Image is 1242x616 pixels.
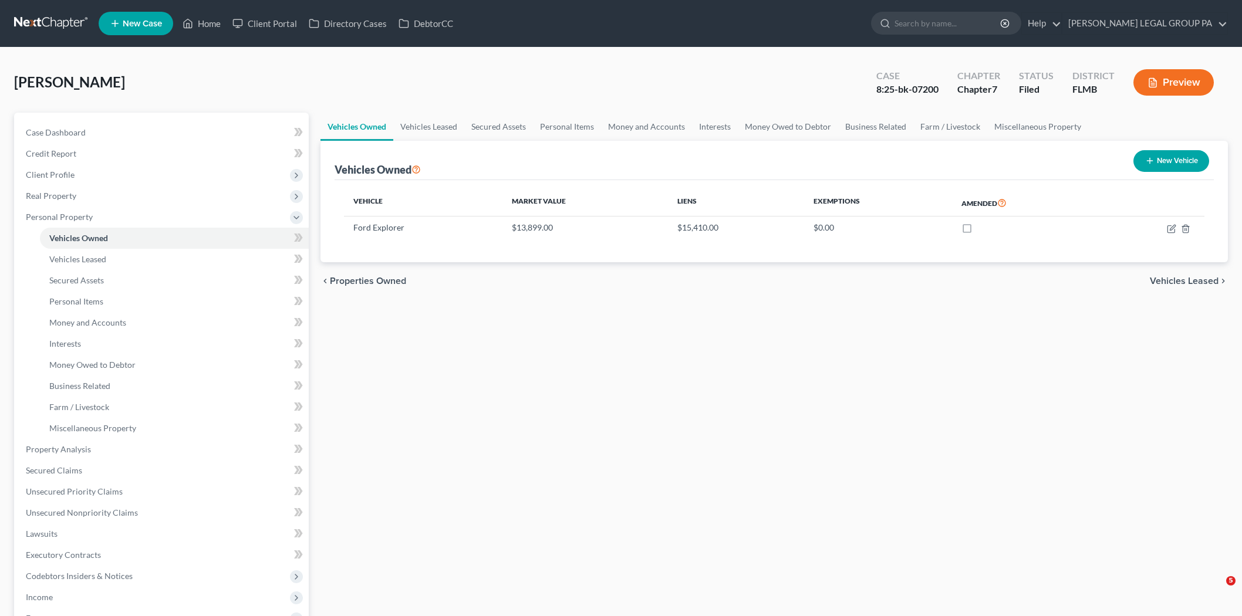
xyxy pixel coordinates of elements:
[26,148,76,158] span: Credit Report
[40,228,309,249] a: Vehicles Owned
[16,544,309,566] a: Executory Contracts
[40,312,309,333] a: Money and Accounts
[26,212,93,222] span: Personal Property
[303,13,393,34] a: Directory Cases
[49,402,109,412] span: Farm / Livestock
[40,397,309,418] a: Farm / Livestock
[876,69,939,83] div: Case
[1072,69,1115,83] div: District
[1219,276,1228,286] i: chevron_right
[177,13,227,34] a: Home
[320,276,406,286] button: chevron_left Properties Owned
[957,83,1000,96] div: Chapter
[502,189,668,216] th: Market Value
[895,12,1002,34] input: Search by name...
[876,83,939,96] div: 8:25-bk-07200
[344,189,502,216] th: Vehicle
[1226,576,1236,585] span: 5
[1019,69,1054,83] div: Status
[40,375,309,397] a: Business Related
[952,189,1098,216] th: Amended
[533,113,601,141] a: Personal Items
[957,69,1000,83] div: Chapter
[40,270,309,291] a: Secured Assets
[49,339,81,348] span: Interests
[16,481,309,502] a: Unsecured Priority Claims
[49,296,103,306] span: Personal Items
[26,444,91,454] span: Property Analysis
[26,571,133,581] span: Codebtors Insiders & Notices
[1202,576,1230,604] iframe: Intercom live chat
[1062,13,1227,34] a: [PERSON_NAME] LEGAL GROUP PA
[987,113,1088,141] a: Miscellaneous Property
[668,216,804,239] td: $15,410.00
[913,113,987,141] a: Farm / Livestock
[330,276,406,286] span: Properties Owned
[40,333,309,354] a: Interests
[40,418,309,439] a: Miscellaneous Property
[16,523,309,544] a: Lawsuits
[26,507,138,517] span: Unsecured Nonpriority Claims
[738,113,838,141] a: Money Owed to Debtor
[40,354,309,375] a: Money Owed to Debtor
[40,249,309,270] a: Vehicles Leased
[804,216,952,239] td: $0.00
[804,189,952,216] th: Exemptions
[49,254,106,264] span: Vehicles Leased
[26,127,86,137] span: Case Dashboard
[1072,83,1115,96] div: FLMB
[464,113,533,141] a: Secured Assets
[601,113,692,141] a: Money and Accounts
[344,216,502,239] td: Ford Explorer
[26,592,53,602] span: Income
[668,189,804,216] th: Liens
[26,465,82,475] span: Secured Claims
[692,113,738,141] a: Interests
[393,113,464,141] a: Vehicles Leased
[26,170,75,180] span: Client Profile
[16,439,309,460] a: Property Analysis
[16,122,309,143] a: Case Dashboard
[49,275,104,285] span: Secured Assets
[1150,276,1228,286] button: Vehicles Leased chevron_right
[1150,276,1219,286] span: Vehicles Leased
[14,73,125,90] span: [PERSON_NAME]
[1022,13,1061,34] a: Help
[49,381,110,391] span: Business Related
[393,13,459,34] a: DebtorCC
[16,502,309,523] a: Unsecured Nonpriority Claims
[49,233,108,243] span: Vehicles Owned
[838,113,913,141] a: Business Related
[335,163,421,177] div: Vehicles Owned
[26,486,123,496] span: Unsecured Priority Claims
[320,276,330,286] i: chevron_left
[227,13,303,34] a: Client Portal
[26,529,58,539] span: Lawsuits
[1019,83,1054,96] div: Filed
[1133,69,1214,96] button: Preview
[502,216,668,239] td: $13,899.00
[49,423,136,433] span: Miscellaneous Property
[320,113,393,141] a: Vehicles Owned
[26,191,76,201] span: Real Property
[992,83,997,94] span: 7
[123,19,162,28] span: New Case
[40,291,309,312] a: Personal Items
[26,550,101,560] span: Executory Contracts
[16,143,309,164] a: Credit Report
[49,360,136,370] span: Money Owed to Debtor
[49,317,126,327] span: Money and Accounts
[16,460,309,481] a: Secured Claims
[1133,150,1209,172] button: New Vehicle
